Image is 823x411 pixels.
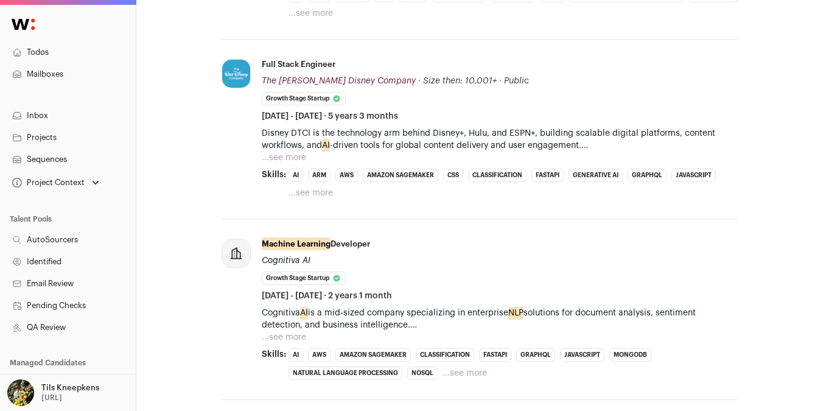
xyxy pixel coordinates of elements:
[262,290,392,302] span: [DATE] - [DATE] · 2 years 1 month
[443,367,487,379] button: ...see more
[308,348,331,362] li: AWS
[609,348,651,362] li: MongoDB
[468,169,527,182] li: Classification
[262,239,370,250] div: Developer
[10,178,85,188] div: Project Context
[499,75,502,87] span: ·
[262,110,398,122] span: [DATE] - [DATE] · 5 years 3 months
[289,169,303,182] li: AI
[418,77,497,85] span: · Size then: 10,001+
[416,348,474,362] li: Classification
[531,169,564,182] li: FastAPI
[262,127,738,152] p: Disney DTCI is the technology arm behind Disney+, Hulu, and ESPN+, building scalable digital plat...
[443,169,463,182] li: CSS
[262,92,346,105] li: Growth Stage Startup
[262,272,346,285] li: Growth Stage Startup
[41,393,62,402] p: [URL]
[628,169,667,182] li: GraphQL
[671,169,716,182] li: JavaScript
[262,169,286,181] span: Skills:
[560,348,604,362] li: JavaScript
[407,367,438,380] li: NoSQL
[504,77,529,85] span: Public
[262,59,335,70] div: Full Stack Engineer
[289,367,402,380] li: Natural Language Processing
[300,306,308,320] mark: AI
[262,331,306,343] button: ...see more
[289,348,303,362] li: AI
[335,348,411,362] li: Amazon SageMaker
[222,60,250,88] img: dbea01db9abb41c476959b6c1945175458e4c0f62652b42b12331077ef910302.jpg
[262,77,416,85] span: The [PERSON_NAME] Disney Company
[222,239,250,267] img: company-logo-placeholder-414d4e2ec0e2ddebbe968bf319fdfe5acfe0c9b87f798d344e800bc9a89632a0.png
[5,12,41,37] img: Wellfound
[7,379,34,406] img: 6689865-medium_jpg
[322,139,330,152] mark: AI
[262,256,310,265] span: Cognitiva AI
[289,187,333,199] button: ...see more
[516,348,555,362] li: GraphQL
[262,348,286,360] span: Skills:
[5,379,102,406] button: Open dropdown
[289,7,333,19] button: ...see more
[508,306,524,320] mark: NLP
[10,174,102,191] button: Open dropdown
[335,169,358,182] li: AWS
[569,169,623,182] li: Generative AI
[41,383,99,393] p: Tils Kneepkens
[262,307,738,331] p: Cognitiva is a mid-sized company specializing in enterprise solutions for document analysis, sent...
[363,169,438,182] li: Amazon SageMaker
[479,348,511,362] li: FastAPI
[262,152,306,164] button: ...see more
[262,237,331,250] mark: Machine Learning
[308,169,331,182] li: ARM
